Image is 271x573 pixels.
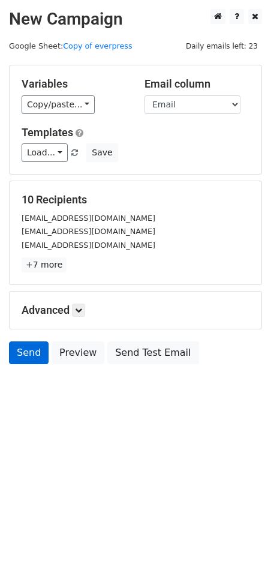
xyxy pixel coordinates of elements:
[22,304,249,317] h5: Advanced
[107,341,198,364] a: Send Test Email
[52,341,104,364] a: Preview
[22,95,95,114] a: Copy/paste...
[9,9,262,29] h2: New Campaign
[9,341,49,364] a: Send
[182,41,262,50] a: Daily emails left: 23
[86,143,118,162] button: Save
[22,214,155,223] small: [EMAIL_ADDRESS][DOMAIN_NAME]
[22,193,249,206] h5: 10 Recipients
[22,126,73,139] a: Templates
[182,40,262,53] span: Daily emails left: 23
[22,143,68,162] a: Load...
[22,241,155,250] small: [EMAIL_ADDRESS][DOMAIN_NAME]
[22,77,127,91] h5: Variables
[9,41,133,50] small: Google Sheet:
[211,515,271,573] iframe: Chat Widget
[22,257,67,272] a: +7 more
[22,227,155,236] small: [EMAIL_ADDRESS][DOMAIN_NAME]
[63,41,132,50] a: Copy of everpress
[144,77,249,91] h5: Email column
